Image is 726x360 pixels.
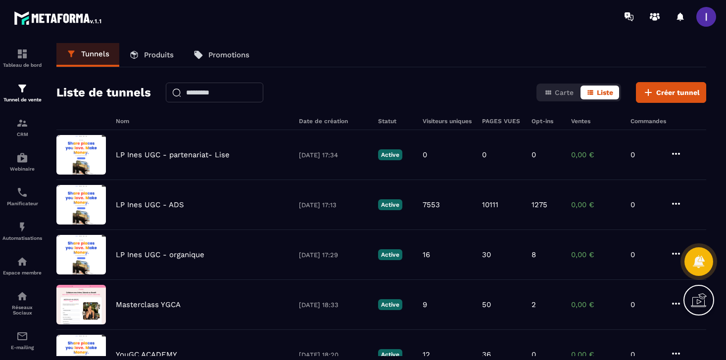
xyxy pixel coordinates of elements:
[532,250,536,259] p: 8
[2,62,42,68] p: Tableau de bord
[14,9,103,27] img: logo
[116,350,177,359] p: YouGC ACADEMY
[630,300,660,309] p: 0
[571,350,621,359] p: 0,00 €
[116,250,204,259] p: LP Ines UGC - organique
[482,350,491,359] p: 36
[56,235,106,274] img: image
[16,330,28,342] img: email
[56,135,106,175] img: image
[630,350,660,359] p: 0
[482,150,486,159] p: 0
[2,166,42,172] p: Webinaire
[2,132,42,137] p: CRM
[538,86,580,99] button: Carte
[423,118,472,125] h6: Visiteurs uniques
[423,250,430,259] p: 16
[16,290,28,302] img: social-network
[656,88,700,97] span: Créer tunnel
[636,82,706,103] button: Créer tunnel
[532,200,547,209] p: 1275
[378,299,402,310] p: Active
[571,118,621,125] h6: Ventes
[16,48,28,60] img: formation
[2,323,42,358] a: emailemailE-mailing
[116,150,230,159] p: LP Ines UGC - partenariat- Lise
[630,250,660,259] p: 0
[2,305,42,315] p: Réseaux Sociaux
[2,144,42,179] a: automationsautomationsWebinaire
[184,43,259,67] a: Promotions
[482,200,498,209] p: 10111
[532,118,561,125] h6: Opt-ins
[16,83,28,94] img: formation
[2,283,42,323] a: social-networksocial-networkRéseaux Sociaux
[119,43,184,67] a: Produits
[378,199,402,210] p: Active
[2,345,42,350] p: E-mailing
[571,150,621,159] p: 0,00 €
[532,150,536,159] p: 0
[482,300,491,309] p: 50
[16,152,28,164] img: automations
[482,118,522,125] h6: PAGES VUES
[56,43,119,67] a: Tunnels
[2,201,42,206] p: Planificateur
[2,235,42,241] p: Automatisations
[16,221,28,233] img: automations
[555,89,574,96] span: Carte
[571,300,621,309] p: 0,00 €
[2,214,42,248] a: automationsautomationsAutomatisations
[378,149,402,160] p: Active
[116,200,184,209] p: LP Ines UGC - ADS
[423,350,430,359] p: 12
[630,150,660,159] p: 0
[532,350,536,359] p: 0
[56,83,151,102] h2: Liste de tunnels
[299,251,368,259] p: [DATE] 17:29
[2,179,42,214] a: schedulerschedulerPlanificateur
[2,110,42,144] a: formationformationCRM
[630,118,666,125] h6: Commandes
[208,50,249,59] p: Promotions
[116,300,181,309] p: Masterclass YGCA
[56,285,106,324] img: image
[2,248,42,283] a: automationsautomationsEspace membre
[144,50,174,59] p: Produits
[482,250,491,259] p: 30
[299,201,368,209] p: [DATE] 17:13
[532,300,536,309] p: 2
[2,97,42,102] p: Tunnel de vente
[16,186,28,198] img: scheduler
[571,200,621,209] p: 0,00 €
[581,86,619,99] button: Liste
[81,49,109,58] p: Tunnels
[16,117,28,129] img: formation
[299,151,368,159] p: [DATE] 17:34
[378,249,402,260] p: Active
[378,118,413,125] h6: Statut
[2,75,42,110] a: formationformationTunnel de vente
[2,270,42,275] p: Espace membre
[56,185,106,225] img: image
[597,89,613,96] span: Liste
[2,41,42,75] a: formationformationTableau de bord
[16,256,28,268] img: automations
[299,301,368,309] p: [DATE] 18:33
[299,118,368,125] h6: Date de création
[378,349,402,360] p: Active
[423,300,427,309] p: 9
[630,200,660,209] p: 0
[423,200,440,209] p: 7553
[116,118,289,125] h6: Nom
[571,250,621,259] p: 0,00 €
[423,150,427,159] p: 0
[299,351,368,359] p: [DATE] 18:20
